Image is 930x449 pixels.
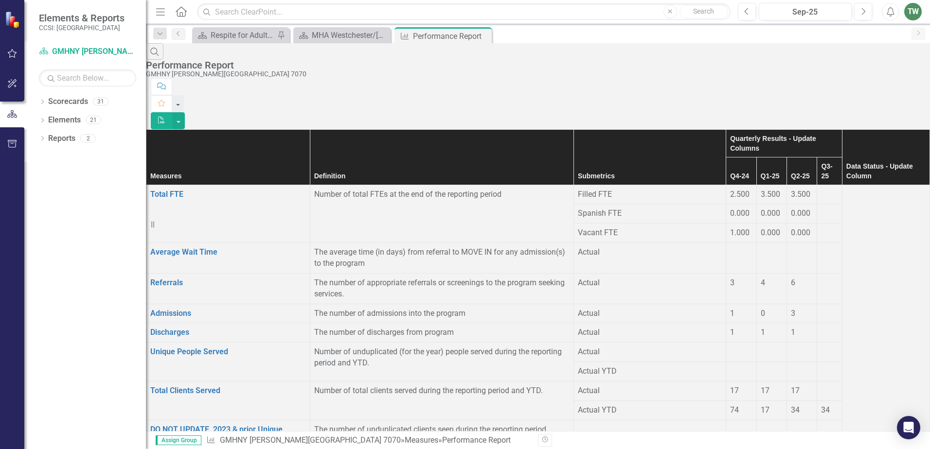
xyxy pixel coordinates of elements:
[442,435,511,445] div: Performance Report
[756,243,787,274] td: Double-Click to Edit
[156,435,201,445] span: Assign Group
[578,366,617,376] span: Actual YTD
[730,328,734,337] span: 1
[314,385,570,397] p: Number of total clients served during the reporting period and YTD.
[821,405,830,414] span: 34
[791,278,795,287] span: 6
[39,46,136,57] a: GMHNY [PERSON_NAME][GEOGRAPHIC_DATA] 7070
[897,416,920,439] div: Open Intercom Messenger
[195,29,275,41] a: Respite for Adults Landing Page
[730,228,750,237] span: 1.000
[146,304,310,323] td: Double-Click to Edit Right Click for Context Menu
[150,247,217,257] a: Average Wait Time
[48,115,81,126] a: Elements
[314,171,570,181] div: Definition
[787,381,817,400] td: Double-Click to Edit
[791,190,810,199] span: 3.500
[730,171,752,181] div: Q4-24
[759,3,852,20] button: Sep-25
[693,7,714,15] span: Search
[730,134,838,153] div: Quarterly Results - Update Columns
[146,70,925,78] div: GMHNY [PERSON_NAME][GEOGRAPHIC_DATA] 7070
[146,60,925,70] div: Performance Report
[756,323,787,343] td: Double-Click to Edit
[817,204,842,224] td: Double-Click to Edit
[817,323,842,343] td: Double-Click to Edit
[791,386,800,395] span: 17
[150,171,306,181] div: Measures
[296,29,388,41] a: MHA Westchester/[PERSON_NAME][GEOGRAPHIC_DATA] Page
[413,30,489,42] div: Performance Report
[726,343,756,362] td: Double-Click to Edit
[791,171,813,181] div: Q2-25
[904,3,922,20] div: TW
[726,204,756,224] td: Double-Click to Edit
[39,12,125,24] span: Elements & Reports
[791,405,800,414] span: 34
[578,386,600,395] span: Actual
[314,308,570,319] p: The number of admissions into the program
[726,273,756,304] td: Double-Click to Edit
[48,133,75,144] a: Reports
[726,224,756,243] td: Double-Click to Edit
[314,247,570,269] p: The average time (in days) from referral to MOVE IN for any admission(s) to the program
[787,304,817,323] td: Double-Click to Edit
[787,323,817,343] td: Double-Click to Edit
[86,116,101,124] div: 21
[787,343,817,362] td: Double-Click to Edit
[761,309,765,318] span: 0
[93,98,108,106] div: 31
[578,190,612,199] span: Filled FTE
[314,346,570,369] p: Number of unduplicated (for the year) people served during the reporting period and YTD.
[817,381,842,400] td: Double-Click to Edit
[817,185,842,204] td: Double-Click to Edit
[146,343,310,381] td: Double-Click to Edit Right Click for Context Menu
[578,247,600,257] span: Actual
[314,424,570,435] p: The number of unduplicated clients seen during the reporting period
[730,208,750,218] span: 0.000
[578,228,618,237] span: Vacant FTE
[578,309,600,318] span: Actual
[48,96,88,107] a: Scorecards
[578,278,600,287] span: Actual
[150,347,228,356] a: Unique People Served
[726,381,756,400] td: Double-Click to Edit
[578,208,622,218] span: Spanish FTE
[314,189,570,200] div: Number of total FTEs at the end of the reporting period
[787,243,817,274] td: Double-Click to Edit
[726,323,756,343] td: Double-Click to Edit
[146,243,310,274] td: Double-Click to Edit Right Click for Context Menu
[756,185,787,204] td: Double-Click to Edit
[578,328,600,337] span: Actual
[146,273,310,304] td: Double-Click to Edit Right Click for Context Menu
[730,405,739,414] span: 74
[756,343,787,362] td: Double-Click to Edit
[791,208,810,218] span: 0.000
[791,228,810,237] span: 0.000
[787,204,817,224] td: Double-Click to Edit
[761,190,780,199] span: 3.500
[726,304,756,323] td: Double-Click to Edit
[756,204,787,224] td: Double-Click to Edit
[762,6,848,18] div: Sep-25
[146,323,310,343] td: Double-Click to Edit Right Click for Context Menu
[761,405,769,414] span: 17
[150,328,189,337] a: Discharges
[150,425,283,445] a: DO NOT UPDATE, 2023 & prior Unique Clients Served
[761,328,765,337] span: 1
[220,435,401,445] a: GMHNY [PERSON_NAME][GEOGRAPHIC_DATA] 7070
[730,278,734,287] span: 3
[787,224,817,243] td: Double-Click to Edit
[761,228,780,237] span: 0.000
[150,278,183,287] a: Referrals
[312,29,388,41] div: MHA Westchester/[PERSON_NAME][GEOGRAPHIC_DATA] Page
[730,386,739,395] span: 17
[761,208,780,218] span: 0.000
[730,190,750,199] span: 2.500
[5,11,22,28] img: ClearPoint Strategy
[791,328,795,337] span: 1
[206,435,531,446] div: » »
[730,309,734,318] span: 1
[146,381,310,420] td: Double-Click to Edit Right Click for Context Menu
[817,273,842,304] td: Double-Click to Edit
